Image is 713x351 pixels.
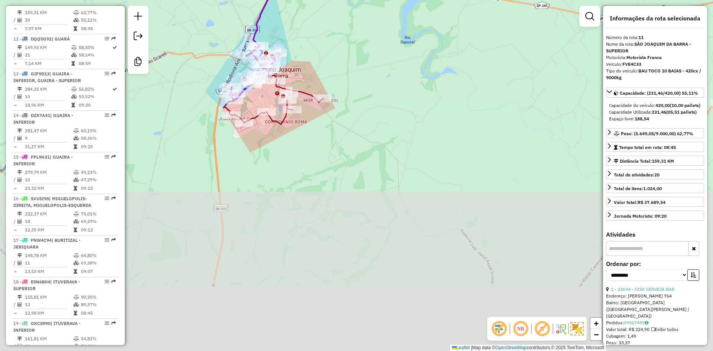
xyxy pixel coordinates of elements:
strong: 1.024,00 [643,186,662,191]
i: Total de Atividades [17,219,22,224]
td: 90,35% [81,293,116,301]
td: 60,19% [81,127,116,134]
i: Total de Atividades [17,302,22,307]
a: Capacidade: (231,46/420,00) 55,11% [606,88,704,98]
span: Capacidade: (231,46/420,00) 55,11% [620,90,698,96]
strong: (05,51 pallets) [666,109,697,115]
i: Total de Atividades [17,344,22,348]
span: Peso: (5.649,05/9.000,00) 62,77% [621,131,693,136]
td: 62,77% [81,9,116,16]
td: 49,23% [81,169,116,176]
em: Opções [105,36,109,41]
a: Valor total:R$ 37.689,54 [606,197,704,207]
a: Jornada Motorista: 09:20 [606,211,704,221]
td: = [13,60,17,67]
strong: 20 [654,172,660,178]
td: 281,47 KM [25,127,73,134]
a: Exibir filtros [582,9,597,24]
i: Tempo total em rota [71,103,75,107]
span: Tempo total em rota: 08:45 [619,144,676,150]
em: Opções [105,71,109,76]
span: SVU5I98 [31,196,49,201]
div: Espaço livre: [609,116,701,122]
td: 58,14% [78,51,112,59]
td: 7,97 KM [25,25,73,32]
td: 08:59 [78,60,112,67]
td: / [13,342,17,350]
i: Distância Total [17,337,22,341]
strong: 420,00 [655,103,670,108]
span: Ocultar NR [512,320,530,338]
i: Distância Total [17,45,22,50]
td: 12,98 KM [25,309,73,317]
i: Distância Total [17,10,22,15]
td: = [13,185,17,192]
span: Exibir todos [651,326,678,332]
td: 21 [25,51,71,59]
em: Rota exportada [111,321,116,325]
em: Rota exportada [111,196,116,201]
td: / [13,134,17,142]
td: = [13,25,17,32]
td: / [13,176,17,183]
td: 11 [25,259,73,267]
i: Distância Total [17,295,22,299]
span: + [594,319,599,328]
i: % de utilização da cubagem [71,53,77,57]
span: DZA7A41 [31,113,50,118]
em: Opções [105,155,109,159]
i: Total de Atividades [17,261,22,265]
td: 20 [25,16,73,24]
i: % de utilização da cubagem [74,219,79,224]
span: | ITUVERAVA - INFERIOR [13,321,81,333]
i: % de utilização da cubagem [74,261,79,265]
i: Tempo total em rota [74,26,77,31]
div: Endereço: [PERSON_NAME] 764 [606,293,704,299]
i: % de utilização da cubagem [71,94,77,99]
i: % de utilização do peso [71,45,77,50]
td: 23,32 KM [25,185,73,192]
td: 148,78 KM [25,252,73,259]
em: Opções [105,113,109,117]
div: Distância Total: [614,158,674,165]
button: Ordem crescente [687,269,699,281]
td: 12 [25,301,73,308]
i: Total de Atividades [17,18,22,22]
td: / [13,93,17,100]
td: 09:12 [81,226,116,234]
i: Total de Atividades [17,53,22,57]
span: | GUAIRA - INFERIOR, GUAIRA - SUPERIOR [13,71,81,83]
span: 12 - [13,36,70,42]
i: Tempo total em rota [74,311,77,315]
td: 149,93 KM [25,44,71,51]
div: Veículo: [606,61,704,68]
span: 15 - [13,154,73,166]
td: 58,33% [81,342,116,350]
td: 58,36% [81,134,116,142]
strong: 231,46 [652,109,666,115]
i: % de utilização do peso [74,337,79,341]
td: 12,35 KM [25,226,73,234]
a: Tempo total em rota: 08:45 [606,142,704,152]
td: 7,14 KM [25,60,71,67]
a: Zoom out [590,329,602,340]
span: 17 - [13,237,81,250]
i: % de utilização do peso [74,129,79,133]
td: / [13,259,17,267]
td: 12 [25,176,73,183]
a: Criar modelo [131,54,146,71]
i: Tempo total em rota [74,228,77,232]
strong: 11 [638,35,644,40]
span: 19 - [13,321,81,333]
td: 22 [25,342,73,350]
i: Total de Atividades [17,136,22,140]
td: 161,81 KM [25,335,73,342]
td: = [13,101,17,109]
td: = [13,143,17,150]
strong: (10,00 pallets) [670,103,700,108]
td: 63,38% [81,259,116,267]
span: | MIGUELOPOLIS-DIREITA, MIGUELOPOLIS-ESQUERDA [13,196,91,208]
i: Tempo total em rota [74,269,77,274]
td: 15 [25,93,71,100]
td: = [13,226,17,234]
